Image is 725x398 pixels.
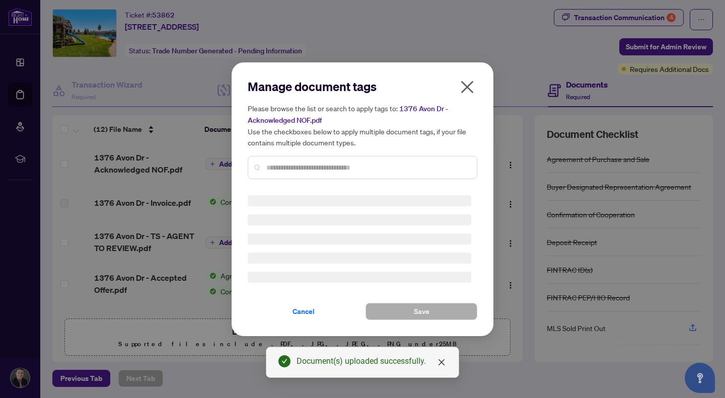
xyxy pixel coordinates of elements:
[248,103,477,148] h5: Please browse the list or search to apply tags to: Use the checkboxes below to apply multiple doc...
[436,357,447,368] a: Close
[248,78,477,95] h2: Manage document tags
[685,363,715,393] button: Open asap
[293,303,315,320] span: Cancel
[366,303,477,320] button: Save
[278,355,291,367] span: check-circle
[297,355,447,367] div: Document(s) uploaded successfully.
[438,358,446,366] span: close
[248,104,448,125] span: 1376 Avon Dr - Acknowledged NOF.pdf
[459,79,475,95] span: close
[248,303,359,320] button: Cancel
